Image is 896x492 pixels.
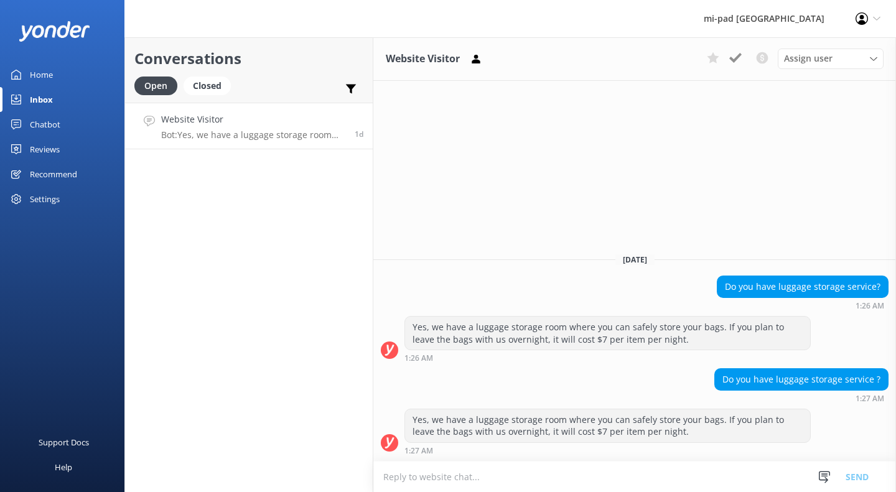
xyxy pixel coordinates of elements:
img: yonder-white-logo.png [19,21,90,42]
strong: 1:27 AM [404,447,433,455]
div: Support Docs [39,430,89,455]
div: Settings [30,187,60,211]
div: Do you have luggage storage service ? [715,369,888,390]
div: Yes, we have a luggage storage room where you can safely store your bags. If you plan to leave th... [405,317,810,350]
div: Open [134,77,177,95]
div: Reviews [30,137,60,162]
div: Help [55,455,72,480]
strong: 1:26 AM [404,355,433,362]
div: Inbox [30,87,53,112]
div: Oct 06 2025 01:27am (UTC +13:00) Pacific/Auckland [404,446,811,455]
div: Yes, we have a luggage storage room where you can safely store your bags. If you plan to leave th... [405,409,810,442]
a: Website VisitorBot:Yes, we have a luggage storage room where you can safely store your bags. If y... [125,103,373,149]
strong: 1:27 AM [856,395,884,402]
a: Closed [184,78,237,92]
strong: 1:26 AM [856,302,884,310]
div: Oct 06 2025 01:26am (UTC +13:00) Pacific/Auckland [717,301,889,310]
div: Closed [184,77,231,95]
span: Assign user [784,52,833,65]
p: Bot: Yes, we have a luggage storage room where you can safely store your bags. If you plan to lea... [161,129,345,141]
div: Oct 06 2025 01:27am (UTC +13:00) Pacific/Auckland [714,394,889,402]
span: Oct 06 2025 01:27am (UTC +13:00) Pacific/Auckland [355,129,363,139]
div: Home [30,62,53,87]
h4: Website Visitor [161,113,345,126]
div: Recommend [30,162,77,187]
h2: Conversations [134,47,363,70]
span: [DATE] [615,254,655,265]
a: Open [134,78,184,92]
div: Assign User [778,49,884,68]
div: Chatbot [30,112,60,137]
div: Do you have luggage storage service? [717,276,888,297]
h3: Website Visitor [386,51,460,67]
div: Oct 06 2025 01:26am (UTC +13:00) Pacific/Auckland [404,353,811,362]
